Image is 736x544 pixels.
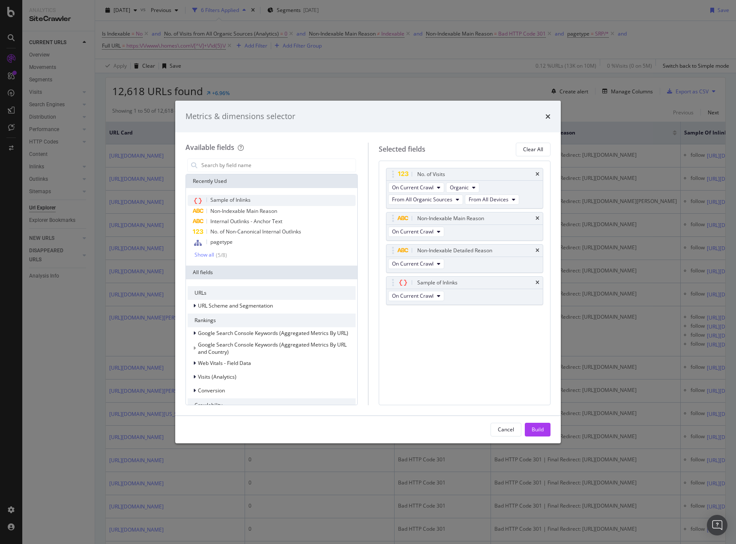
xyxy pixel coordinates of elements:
div: times [536,248,539,253]
div: Non-Indexable Detailed Reason [417,246,492,255]
span: No. of Non-Canonical Internal Outlinks [210,228,301,235]
div: ( 5 / 8 ) [214,251,227,259]
span: Sample of Inlinks [210,196,251,203]
span: Google Search Console Keywords (Aggregated Metrics By URL) [198,329,348,337]
span: pagetype [210,238,233,245]
button: From All Organic Sources [388,194,463,205]
div: Non-Indexable Detailed ReasontimesOn Current Crawl [386,244,544,273]
span: Visits (Analytics) [198,373,236,380]
span: From All Devices [469,196,509,203]
div: This group is disabled [188,341,356,356]
button: On Current Crawl [388,182,444,193]
div: Recently Used [186,174,357,188]
div: Non-Indexable Main Reason [417,214,484,223]
button: Build [525,423,551,436]
span: Conversion [198,387,225,394]
button: Organic [446,182,479,193]
button: From All Devices [465,194,519,205]
span: Internal Outlinks - Anchor Text [210,218,282,225]
div: Sample of InlinkstimesOn Current Crawl [386,276,544,305]
span: On Current Crawl [392,228,434,235]
div: Cancel [498,426,514,433]
div: No. of VisitstimesOn Current CrawlOrganicFrom All Organic SourcesFrom All Devices [386,168,544,209]
div: times [545,111,551,122]
div: No. of Visits [417,170,445,179]
span: Web Vitals - Field Data [198,359,251,367]
button: Cancel [491,423,521,436]
div: times [536,216,539,221]
div: Open Intercom Messenger [707,515,727,535]
div: Non-Indexable Main ReasontimesOn Current Crawl [386,212,544,241]
span: On Current Crawl [392,292,434,299]
div: Clear All [523,146,543,153]
div: times [536,172,539,177]
span: URL Scheme and Segmentation [198,302,273,309]
div: Available fields [185,143,234,152]
input: Search by field name [200,159,356,172]
span: From All Organic Sources [392,196,452,203]
div: All fields [186,266,357,279]
span: Non-Indexable Main Reason [210,207,277,215]
div: Rankings [188,314,356,327]
div: Crawlability [188,398,356,412]
button: On Current Crawl [388,227,444,237]
span: On Current Crawl [392,260,434,267]
div: modal [175,101,561,443]
div: Show all [194,252,214,258]
div: Build [532,426,544,433]
div: times [536,280,539,285]
button: Clear All [516,143,551,156]
span: Google Search Console Keywords (Aggregated Metrics By URL and Country) [198,341,347,356]
button: On Current Crawl [388,291,444,301]
div: Metrics & dimensions selector [185,111,295,122]
button: On Current Crawl [388,259,444,269]
div: Selected fields [379,144,425,154]
span: Organic [450,184,469,191]
div: URLs [188,286,356,300]
div: Sample of Inlinks [417,278,458,287]
span: On Current Crawl [392,184,434,191]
